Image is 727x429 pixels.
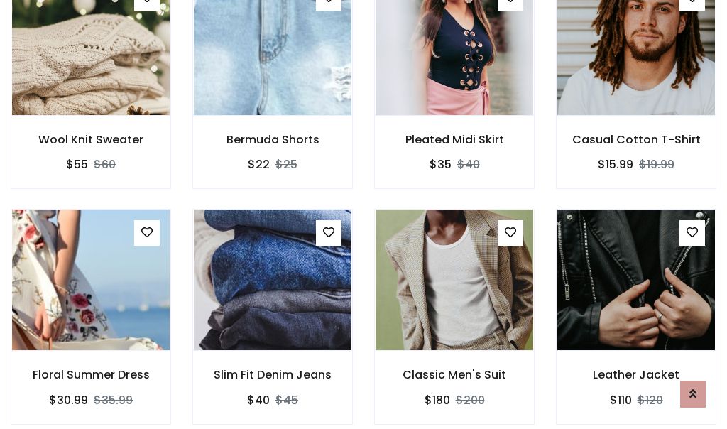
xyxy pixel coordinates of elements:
[275,156,297,173] del: $25
[11,133,170,146] h6: Wool Knit Sweater
[456,392,485,408] del: $200
[375,368,534,381] h6: Classic Men's Suit
[275,392,298,408] del: $45
[610,393,632,407] h6: $110
[248,158,270,171] h6: $22
[375,133,534,146] h6: Pleated Midi Skirt
[430,158,452,171] h6: $35
[639,156,674,173] del: $19.99
[193,133,352,146] h6: Bermuda Shorts
[598,158,633,171] h6: $15.99
[425,393,450,407] h6: $180
[457,156,480,173] del: $40
[638,392,663,408] del: $120
[94,156,116,173] del: $60
[11,368,170,381] h6: Floral Summer Dress
[557,368,716,381] h6: Leather Jacket
[247,393,270,407] h6: $40
[94,392,133,408] del: $35.99
[66,158,88,171] h6: $55
[49,393,88,407] h6: $30.99
[193,368,352,381] h6: Slim Fit Denim Jeans
[557,133,716,146] h6: Casual Cotton T-Shirt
